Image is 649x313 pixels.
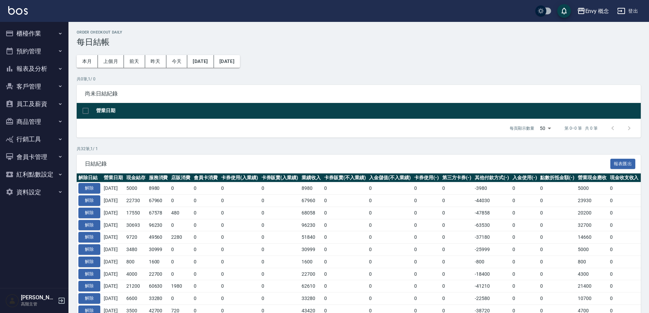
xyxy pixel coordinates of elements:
[147,292,170,305] td: 33280
[260,195,300,207] td: 0
[300,280,322,292] td: 62610
[473,207,511,219] td: -47858
[564,125,598,131] p: 第 0–0 筆 共 0 筆
[441,207,473,219] td: 0
[412,256,441,268] td: 0
[125,268,147,280] td: 4000
[441,173,473,182] th: 第三方卡券(-)
[538,244,576,256] td: 0
[192,244,219,256] td: 0
[147,219,170,231] td: 96230
[192,280,219,292] td: 0
[322,195,368,207] td: 0
[412,268,441,280] td: 0
[125,256,147,268] td: 800
[169,207,192,219] td: 480
[98,55,124,68] button: 上個月
[77,30,641,35] h2: Order checkout daily
[169,280,192,292] td: 1980
[473,292,511,305] td: -22580
[576,207,608,219] td: 20200
[511,268,539,280] td: 0
[537,119,553,138] div: 50
[538,231,576,244] td: 0
[510,125,534,131] p: 每頁顯示數量
[147,280,170,292] td: 60630
[147,256,170,268] td: 1600
[511,244,539,256] td: 0
[125,244,147,256] td: 3480
[125,292,147,305] td: 6600
[78,232,100,243] button: 解除
[260,182,300,195] td: 0
[614,5,641,17] button: 登出
[473,231,511,244] td: -37180
[473,219,511,231] td: -63530
[576,292,608,305] td: 10700
[102,182,125,195] td: [DATE]
[441,231,473,244] td: 0
[77,76,641,82] p: 共 0 筆, 1 / 0
[78,220,100,231] button: 解除
[192,231,219,244] td: 0
[608,182,640,195] td: 0
[538,280,576,292] td: 0
[538,292,576,305] td: 0
[77,55,98,68] button: 本月
[608,244,640,256] td: 0
[125,207,147,219] td: 17550
[576,280,608,292] td: 21400
[538,195,576,207] td: 0
[576,195,608,207] td: 23930
[169,292,192,305] td: 0
[511,231,539,244] td: 0
[608,231,640,244] td: 0
[367,244,412,256] td: 0
[102,244,125,256] td: [DATE]
[78,244,100,255] button: 解除
[538,256,576,268] td: 0
[147,231,170,244] td: 49560
[192,207,219,219] td: 0
[300,173,322,182] th: 業績收入
[538,173,576,182] th: 點數折抵金額(-)
[300,292,322,305] td: 33280
[576,268,608,280] td: 4300
[78,257,100,267] button: 解除
[125,219,147,231] td: 30693
[576,256,608,268] td: 800
[192,256,219,268] td: 0
[102,231,125,244] td: [DATE]
[441,280,473,292] td: 0
[219,195,260,207] td: 0
[102,280,125,292] td: [DATE]
[412,219,441,231] td: 0
[511,219,539,231] td: 0
[145,55,166,68] button: 昨天
[219,173,260,182] th: 卡券使用(入業績)
[78,183,100,194] button: 解除
[441,256,473,268] td: 0
[441,195,473,207] td: 0
[125,231,147,244] td: 9720
[367,256,412,268] td: 0
[322,244,368,256] td: 0
[21,301,56,307] p: 高階主管
[412,280,441,292] td: 0
[192,219,219,231] td: 0
[192,195,219,207] td: 0
[3,60,66,78] button: 報表及分析
[367,231,412,244] td: 0
[169,244,192,256] td: 0
[608,292,640,305] td: 0
[77,173,102,182] th: 解除日結
[169,173,192,182] th: 店販消費
[192,292,219,305] td: 0
[125,280,147,292] td: 21200
[300,256,322,268] td: 1600
[260,173,300,182] th: 卡券販賣(入業績)
[260,231,300,244] td: 0
[78,293,100,304] button: 解除
[85,160,610,167] span: 日結紀錄
[260,268,300,280] td: 0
